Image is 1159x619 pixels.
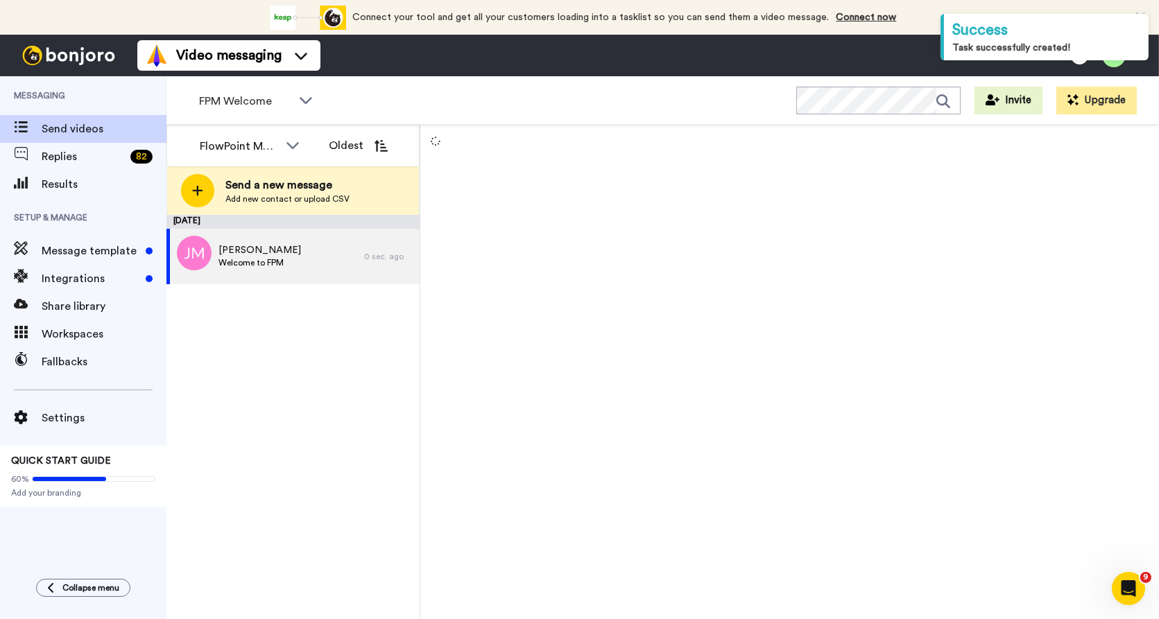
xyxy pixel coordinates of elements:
span: Add new contact or upload CSV [225,193,350,204]
a: Connect now [836,12,897,22]
span: Results [42,176,166,193]
div: Success [952,19,1140,41]
span: FPM Welcome [199,93,292,110]
span: Settings [42,410,166,426]
div: Task successfully created! [952,41,1140,55]
span: Message template [42,243,140,259]
span: Connect your tool and get all your customers loading into a tasklist so you can send them a video... [353,12,830,22]
img: bj-logo-header-white.svg [17,46,121,65]
span: 9 [1140,572,1151,583]
span: Replies [42,148,125,165]
div: animation [270,6,346,30]
span: QUICK START GUIDE [11,456,111,466]
button: Oldest [318,132,398,159]
span: Workspaces [42,326,166,342]
div: 0 sec. ago [364,251,413,262]
span: Collapse menu [62,582,119,593]
span: Send a new message [225,177,350,193]
iframe: Intercom live chat [1112,572,1145,605]
span: Integrations [42,270,140,287]
span: [PERSON_NAME] [218,243,301,257]
span: Video messaging [176,46,282,65]
button: Upgrade [1056,87,1137,114]
span: Share library [42,298,166,315]
div: [DATE] [166,215,420,229]
button: Collapse menu [36,579,130,597]
span: Send videos [42,121,166,137]
div: 82 [130,150,153,164]
span: Fallbacks [42,354,166,370]
span: Welcome to FPM [218,257,301,268]
img: avatar [177,236,212,270]
button: Invite [975,87,1042,114]
img: vm-color.svg [146,44,168,67]
span: Add your branding [11,487,155,498]
div: FlowPoint Method [200,138,279,155]
span: 60% [11,473,29,485]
